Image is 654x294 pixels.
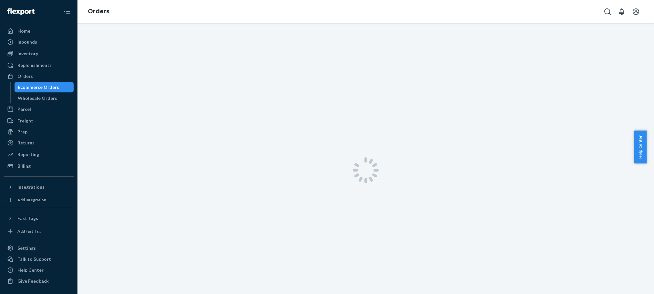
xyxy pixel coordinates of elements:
a: Wholesale Orders [15,93,74,103]
a: Settings [4,243,74,253]
a: Inventory [4,48,74,59]
a: Add Fast Tag [4,226,74,236]
button: Give Feedback [4,276,74,286]
div: Integrations [17,184,45,190]
a: Talk to Support [4,254,74,264]
div: Reporting [17,151,39,158]
a: Ecommerce Orders [15,82,74,92]
img: Flexport logo [7,8,35,15]
a: Returns [4,138,74,148]
div: Prep [17,129,27,135]
button: Fast Tags [4,213,74,224]
div: Billing [17,163,31,169]
div: Talk to Support [17,256,51,262]
div: Home [17,28,30,34]
div: Freight [17,118,33,124]
div: Inventory [17,50,38,57]
div: Settings [17,245,36,251]
div: Help Center [17,267,44,273]
a: Orders [88,8,109,15]
ol: breadcrumbs [83,2,115,21]
div: Wholesale Orders [18,95,57,101]
div: Add Integration [17,197,46,203]
a: Help Center [4,265,74,275]
div: Add Fast Tag [17,228,41,234]
button: Integrations [4,182,74,192]
a: Freight [4,116,74,126]
a: Billing [4,161,74,171]
div: Returns [17,140,35,146]
button: Close Navigation [61,5,74,18]
button: Open account menu [629,5,642,18]
div: Inbounds [17,39,37,45]
div: Replenishments [17,62,52,68]
div: Parcel [17,106,31,112]
div: Orders [17,73,33,79]
a: Orders [4,71,74,81]
button: Open Search Box [601,5,614,18]
a: Add Integration [4,195,74,205]
a: Reporting [4,149,74,160]
button: Help Center [634,131,647,163]
a: Parcel [4,104,74,114]
a: Home [4,26,74,36]
a: Prep [4,127,74,137]
a: Replenishments [4,60,74,70]
div: Give Feedback [17,278,49,284]
a: Inbounds [4,37,74,47]
div: Fast Tags [17,215,38,222]
button: Open notifications [615,5,628,18]
div: Ecommerce Orders [18,84,59,90]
